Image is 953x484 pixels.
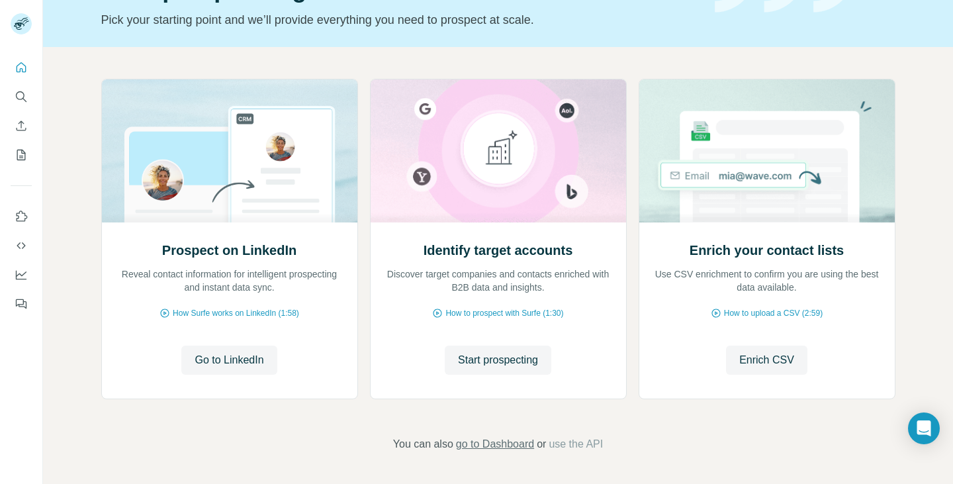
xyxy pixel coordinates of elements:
img: Enrich your contact lists [639,79,895,222]
img: Prospect on LinkedIn [101,79,358,222]
p: Discover target companies and contacts enriched with B2B data and insights. [384,267,613,294]
button: Go to LinkedIn [181,346,277,375]
button: Start prospecting [445,346,551,375]
h2: Prospect on LinkedIn [162,241,296,260]
button: Use Surfe on LinkedIn [11,205,32,228]
h2: Identify target accounts [424,241,573,260]
button: My lists [11,143,32,167]
span: or [537,436,546,452]
button: go to Dashboard [456,436,534,452]
span: How to upload a CSV (2:59) [724,307,823,319]
p: Pick your starting point and we’ll provide everything you need to prospect at scale. [101,11,699,29]
span: Enrich CSV [739,352,794,368]
span: You can also [393,436,453,452]
div: Open Intercom Messenger [908,412,940,444]
button: Dashboard [11,263,32,287]
span: How Surfe works on LinkedIn (1:58) [173,307,299,319]
button: Use Surfe API [11,234,32,258]
button: Enrich CSV [11,114,32,138]
button: Search [11,85,32,109]
button: use the API [549,436,603,452]
button: Feedback [11,292,32,316]
p: Reveal contact information for intelligent prospecting and instant data sync. [115,267,344,294]
span: How to prospect with Surfe (1:30) [445,307,563,319]
img: Identify target accounts [370,79,627,222]
h2: Enrich your contact lists [690,241,844,260]
button: Enrich CSV [726,346,807,375]
span: Start prospecting [458,352,538,368]
button: Quick start [11,56,32,79]
span: Go to LinkedIn [195,352,263,368]
p: Use CSV enrichment to confirm you are using the best data available. [653,267,882,294]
